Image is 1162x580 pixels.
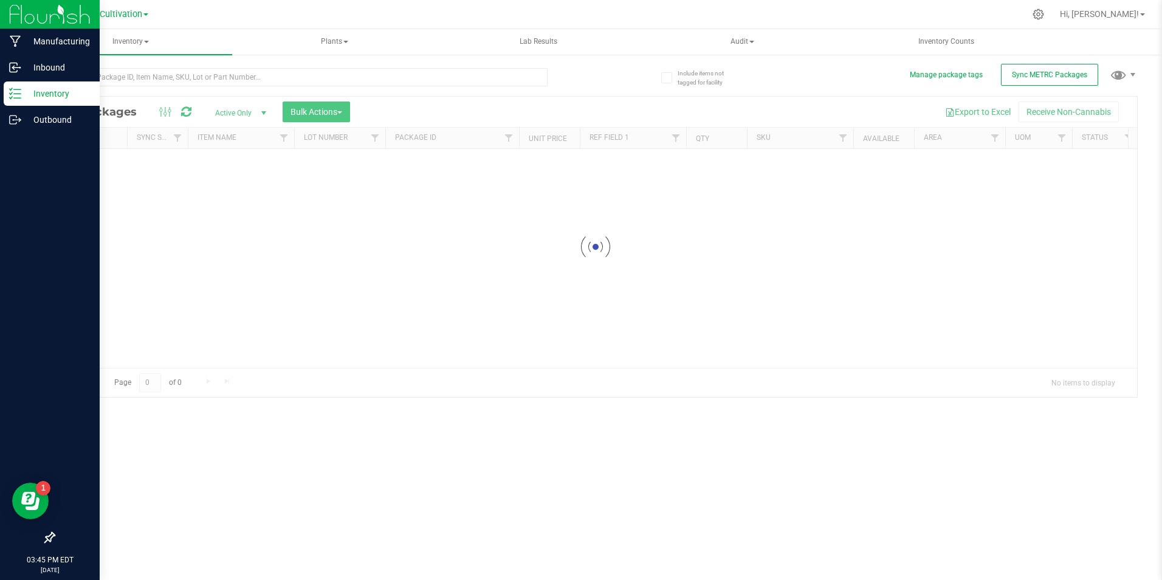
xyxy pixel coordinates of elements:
a: Audit [641,29,844,55]
inline-svg: Inbound [9,61,21,74]
button: Manage package tags [910,70,983,80]
span: Plants [234,30,436,54]
span: Lab Results [503,36,574,47]
inline-svg: Inventory [9,88,21,100]
input: Search Package ID, Item Name, SKU, Lot or Part Number... [53,68,548,86]
span: Sync METRC Packages [1012,71,1087,79]
inline-svg: Manufacturing [9,35,21,47]
span: Inventory Counts [902,36,991,47]
span: Cultivation [100,9,142,19]
p: [DATE] [5,565,94,575]
p: Outbound [21,112,94,127]
span: Audit [642,30,844,54]
span: Hi, [PERSON_NAME]! [1060,9,1139,19]
p: Manufacturing [21,34,94,49]
iframe: Resource center [12,483,49,519]
div: Manage settings [1031,9,1046,20]
iframe: Resource center unread badge [36,481,50,495]
inline-svg: Outbound [9,114,21,126]
a: Lab Results [437,29,640,55]
span: Include items not tagged for facility [678,69,738,87]
p: Inbound [21,60,94,75]
button: Sync METRC Packages [1001,64,1098,86]
p: 03:45 PM EDT [5,554,94,565]
p: Inventory [21,86,94,101]
a: Inventory Counts [845,29,1048,55]
a: Inventory [29,29,232,55]
a: Plants [233,29,436,55]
